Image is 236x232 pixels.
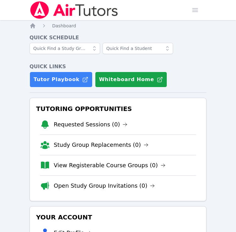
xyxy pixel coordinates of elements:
[54,181,155,190] a: Open Study Group Invitations (0)
[54,141,149,149] a: Study Group Replacements (0)
[52,23,76,29] a: Dashboard
[30,34,207,41] h4: Quick Schedule
[54,120,128,129] a: Requested Sessions (0)
[30,72,93,87] a: Tutor Playbook
[103,43,173,54] input: Quick Find a Student
[52,23,76,28] span: Dashboard
[30,43,100,54] input: Quick Find a Study Group
[54,161,166,170] a: View Registerable Course Groups (0)
[35,212,201,223] h3: Your Account
[95,72,167,87] button: Whiteboard Home
[30,1,119,19] img: Air Tutors
[30,23,207,29] nav: Breadcrumb
[35,103,201,114] h3: Tutoring Opportunities
[30,63,207,70] h4: Quick Links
